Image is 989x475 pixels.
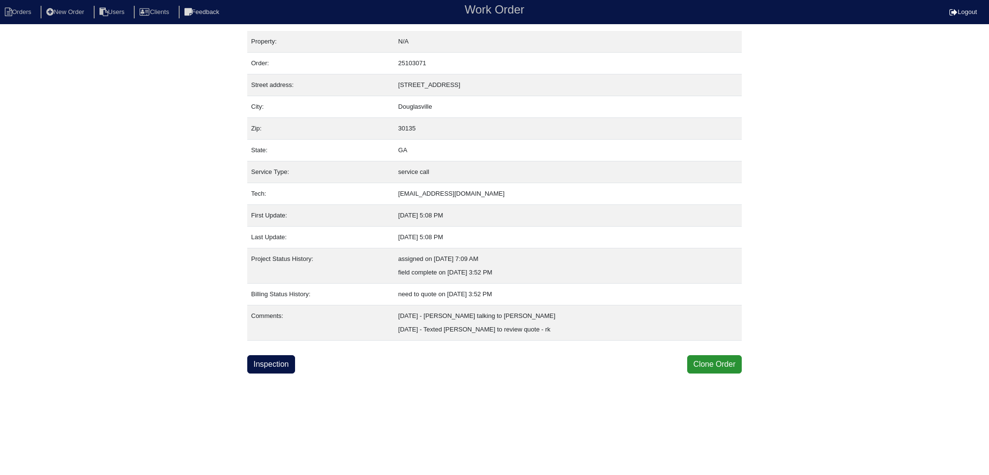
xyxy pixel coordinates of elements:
[395,53,742,74] td: 25103071
[395,31,742,53] td: N/A
[247,227,395,248] td: Last Update:
[247,53,395,74] td: Order:
[395,118,742,140] td: 30135
[179,6,227,19] li: Feedback
[247,355,295,374] a: Inspection
[398,288,738,301] div: need to quote on [DATE] 3:52 PM
[247,305,395,341] td: Comments:
[247,140,395,161] td: State:
[247,183,395,205] td: Tech:
[247,284,395,305] td: Billing Status History:
[94,6,132,19] li: Users
[398,252,738,266] div: assigned on [DATE] 7:09 AM
[395,227,742,248] td: [DATE] 5:08 PM
[134,6,177,19] li: Clients
[395,161,742,183] td: service call
[247,248,395,284] td: Project Status History:
[94,8,132,15] a: Users
[247,205,395,227] td: First Update:
[395,205,742,227] td: [DATE] 5:08 PM
[395,183,742,205] td: [EMAIL_ADDRESS][DOMAIN_NAME]
[247,96,395,118] td: City:
[41,6,92,19] li: New Order
[395,305,742,341] td: [DATE] - [PERSON_NAME] talking to [PERSON_NAME] [DATE] - Texted [PERSON_NAME] to review quote - rk
[398,266,738,279] div: field complete on [DATE] 3:52 PM
[395,140,742,161] td: GA
[247,74,395,96] td: Street address:
[247,161,395,183] td: Service Type:
[687,355,742,374] button: Clone Order
[395,96,742,118] td: Douglasville
[395,74,742,96] td: [STREET_ADDRESS]
[134,8,177,15] a: Clients
[247,118,395,140] td: Zip:
[949,8,977,15] a: Logout
[247,31,395,53] td: Property:
[41,8,92,15] a: New Order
